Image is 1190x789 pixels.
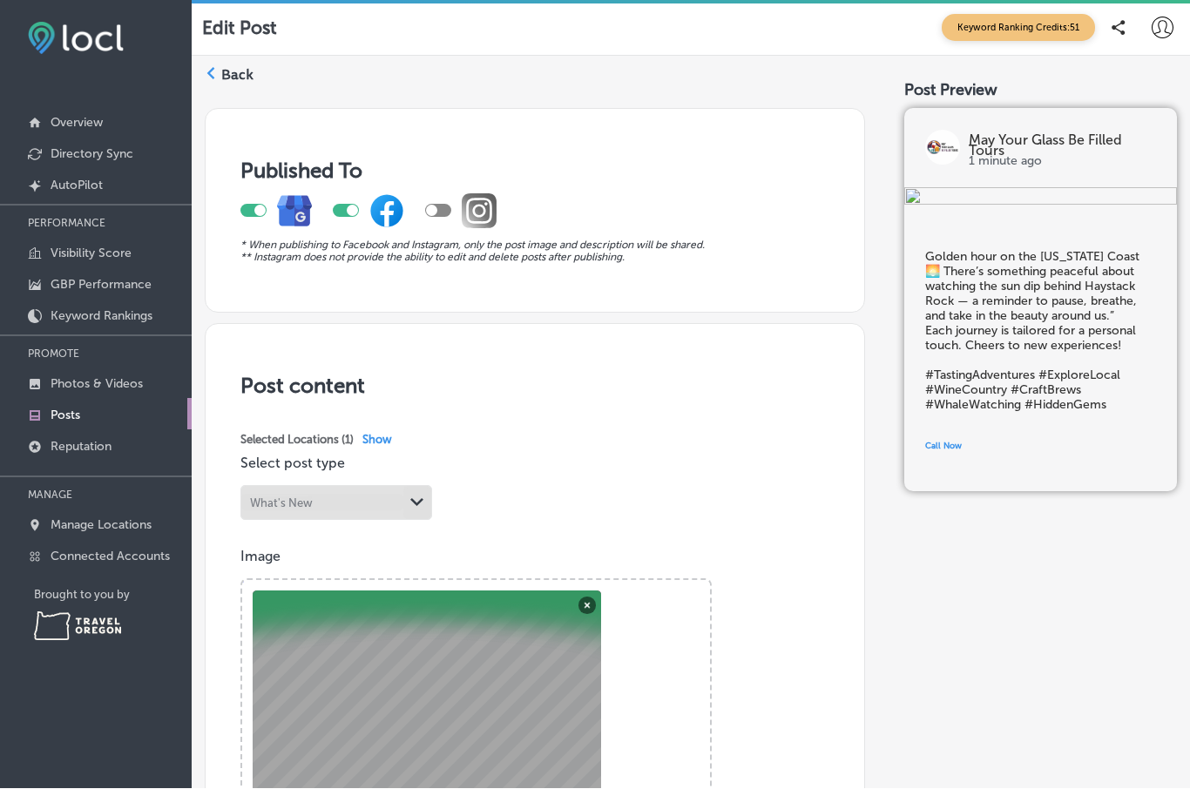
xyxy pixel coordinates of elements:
p: Manage Locations [51,518,152,533]
p: GBP Performance [51,278,152,293]
p: Directory Sync [51,147,133,162]
span: Show [362,434,392,447]
span: Selected Locations ( 1 ) [240,434,354,447]
i: ** Instagram does not provide the ability to edit and delete posts after publishing. [240,252,625,264]
p: Posts [51,408,80,423]
img: d9d82c60-3b77-4ef9-bfb1-dca6b1eb9f7e [904,188,1177,208]
p: Keyword Rankings [51,309,152,324]
span: Call Now [925,442,962,452]
span: Keyword Ranking Credits: 51 [942,15,1095,42]
p: Visibility Score [51,246,132,261]
p: Photos & Videos [51,377,143,392]
p: Connected Accounts [51,550,170,564]
p: AutoPilot [51,179,103,193]
h3: Published To [240,158,829,184]
p: Overview [51,116,103,131]
i: * When publishing to Facebook and Instagram, only the post image and description will be shared. [240,239,705,252]
div: Post Preview [904,81,1177,100]
h5: Golden hour on the [US_STATE] Coast 🌅 There’s something peaceful about watching the sun dip behin... [925,250,1156,413]
a: Powered by PQINA [242,581,335,593]
img: Travel Oregon [34,612,121,641]
h3: Post content [240,374,829,399]
p: 1 minute ago [969,157,1156,167]
div: What's New [250,496,313,509]
p: May Your Glass Be Filled Tours [969,136,1156,157]
img: fda3e92497d09a02dc62c9cd864e3231.png [28,23,124,55]
p: Select post type [240,455,829,472]
img: logo [925,131,960,165]
p: Reputation [51,440,112,455]
label: Back [221,66,254,85]
p: Brought to you by [34,589,192,602]
p: Image [240,549,829,565]
p: Edit Post [202,17,277,39]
